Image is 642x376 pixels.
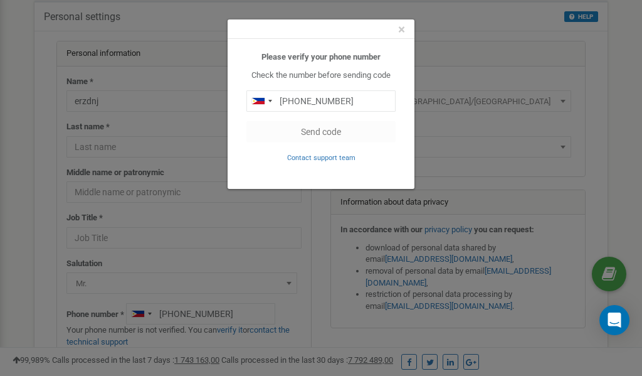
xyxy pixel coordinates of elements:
[287,154,355,162] small: Contact support team
[398,22,405,37] span: ×
[246,121,396,142] button: Send code
[599,305,629,335] div: Open Intercom Messenger
[246,90,396,112] input: 0905 123 4567
[287,153,355,162] a: Contact support team
[261,52,381,62] b: Please verify your phone number
[246,70,396,82] p: Check the number before sending code
[398,23,405,36] button: Close
[247,91,276,111] div: Telephone country code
